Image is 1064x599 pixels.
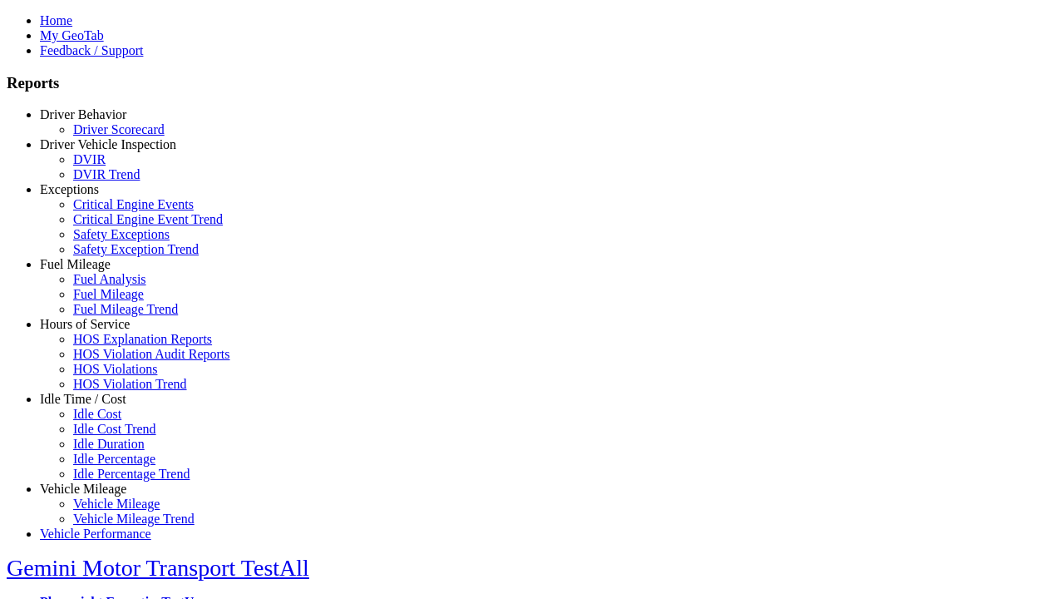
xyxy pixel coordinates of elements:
[40,43,143,57] a: Feedback / Support
[73,377,187,391] a: HOS Violation Trend
[73,167,140,181] a: DVIR Trend
[73,227,170,241] a: Safety Exceptions
[40,392,126,406] a: Idle Time / Cost
[73,347,230,361] a: HOS Violation Audit Reports
[73,437,145,451] a: Idle Duration
[40,137,176,151] a: Driver Vehicle Inspection
[73,287,144,301] a: Fuel Mileage
[7,555,309,581] a: Gemini Motor Transport TestAll
[7,74,1057,92] h3: Reports
[73,197,194,211] a: Critical Engine Events
[73,242,199,256] a: Safety Exception Trend
[40,13,72,27] a: Home
[73,332,212,346] a: HOS Explanation Reports
[73,272,146,286] a: Fuel Analysis
[40,182,99,196] a: Exceptions
[40,317,130,331] a: Hours of Service
[40,527,151,541] a: Vehicle Performance
[40,107,126,121] a: Driver Behavior
[73,152,106,166] a: DVIR
[73,497,160,511] a: Vehicle Mileage
[73,407,121,421] a: Idle Cost
[40,482,126,496] a: Vehicle Mileage
[73,512,195,526] a: Vehicle Mileage Trend
[73,122,165,136] a: Driver Scorecard
[73,362,157,376] a: HOS Violations
[40,28,104,42] a: My GeoTab
[73,212,223,226] a: Critical Engine Event Trend
[73,452,155,466] a: Idle Percentage
[73,302,178,316] a: Fuel Mileage Trend
[73,467,190,481] a: Idle Percentage Trend
[73,422,156,436] a: Idle Cost Trend
[40,257,111,271] a: Fuel Mileage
